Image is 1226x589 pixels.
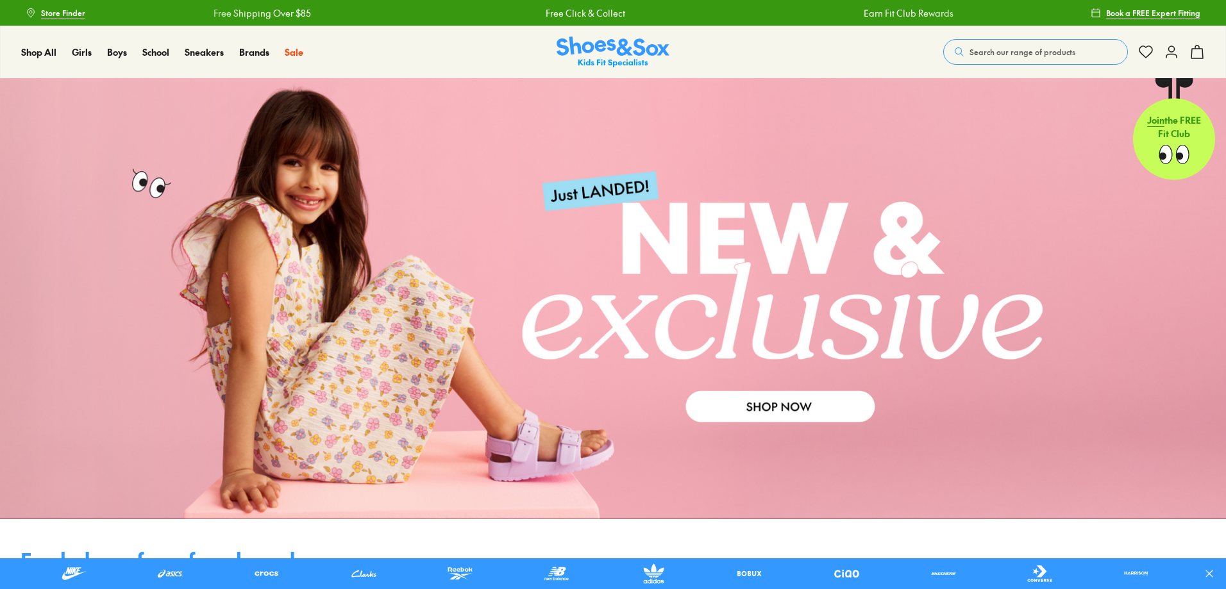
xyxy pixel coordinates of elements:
[41,7,85,19] span: Store Finder
[285,46,303,59] a: Sale
[943,39,1128,65] button: Search our range of products
[285,46,303,58] span: Sale
[448,6,527,20] a: Free Click & Collect
[185,46,224,58] span: Sneakers
[766,6,855,20] a: Earn Fit Club Rewards
[72,46,92,59] a: Girls
[107,46,127,58] span: Boys
[72,46,92,58] span: Girls
[1106,7,1200,19] span: Book a FREE Expert Fitting
[1133,78,1215,180] a: Jointhe FREE Fit Club
[970,46,1075,58] span: Search our range of products
[107,46,127,59] a: Boys
[142,46,169,59] a: School
[1133,103,1215,151] p: the FREE Fit Club
[142,46,169,58] span: School
[1147,113,1164,126] span: Join
[115,6,213,20] a: Free Shipping Over $85
[21,46,56,59] a: Shop All
[1091,1,1200,24] a: Book a FREE Expert Fitting
[239,46,269,59] a: Brands
[185,46,224,59] a: Sneakers
[26,1,85,24] a: Store Finder
[21,46,56,58] span: Shop All
[557,37,669,68] a: Shoes & Sox
[239,46,269,58] span: Brands
[557,37,669,68] img: SNS_Logo_Responsive.svg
